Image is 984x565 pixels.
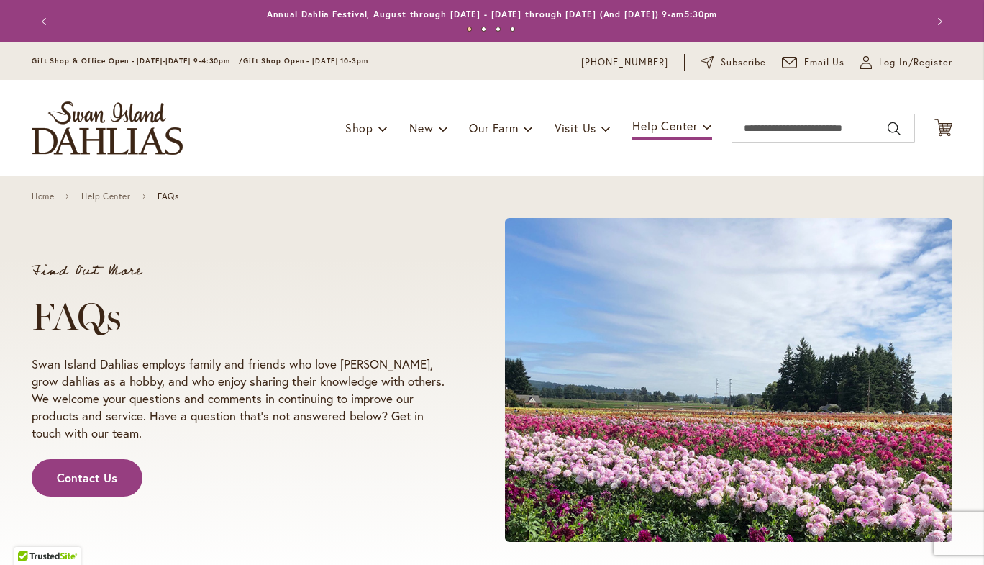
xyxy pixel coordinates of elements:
[32,263,450,278] p: Find Out More
[32,295,450,338] h1: FAQs
[879,55,952,70] span: Log In/Register
[57,470,117,487] span: Contact Us
[32,459,142,497] a: Contact Us
[555,120,596,135] span: Visit Us
[581,55,668,70] a: [PHONE_NUMBER]
[243,56,368,65] span: Gift Shop Open - [DATE] 10-3pm
[721,55,766,70] span: Subscribe
[782,55,845,70] a: Email Us
[267,9,718,19] a: Annual Dahlia Festival, August through [DATE] - [DATE] through [DATE] (And [DATE]) 9-am5:30pm
[32,56,243,65] span: Gift Shop & Office Open - [DATE]-[DATE] 9-4:30pm /
[701,55,766,70] a: Subscribe
[496,27,501,32] button: 3 of 4
[924,7,952,36] button: Next
[632,118,698,133] span: Help Center
[158,191,178,202] span: FAQs
[32,7,60,36] button: Previous
[860,55,952,70] a: Log In/Register
[32,101,183,155] a: store logo
[345,120,373,135] span: Shop
[510,27,515,32] button: 4 of 4
[467,27,472,32] button: 1 of 4
[481,27,486,32] button: 2 of 4
[409,120,433,135] span: New
[32,191,54,202] a: Home
[804,55,845,70] span: Email Us
[32,356,450,442] p: Swan Island Dahlias employs family and friends who love [PERSON_NAME], grow dahlias as a hobby, a...
[81,191,131,202] a: Help Center
[469,120,518,135] span: Our Farm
